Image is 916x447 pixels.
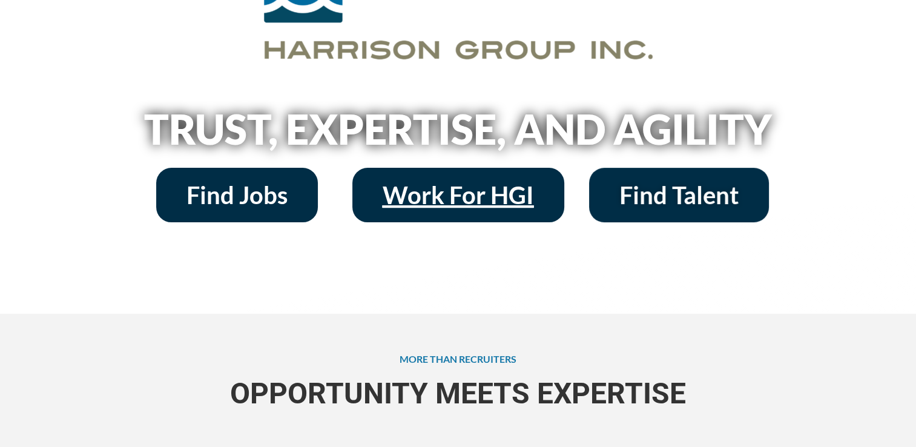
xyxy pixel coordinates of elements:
a: Find Talent [589,168,769,222]
span: MORE THAN RECRUITERS [400,353,516,365]
span: OPPORTUNITY MEETS EXPERTISE [95,377,822,410]
a: Work For HGI [352,168,564,222]
span: Work For HGI [383,183,534,207]
a: Find Jobs [156,168,318,222]
span: Find Jobs [186,183,288,207]
h2: Trust, Expertise, and Agility [113,108,803,150]
span: Find Talent [619,183,739,207]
